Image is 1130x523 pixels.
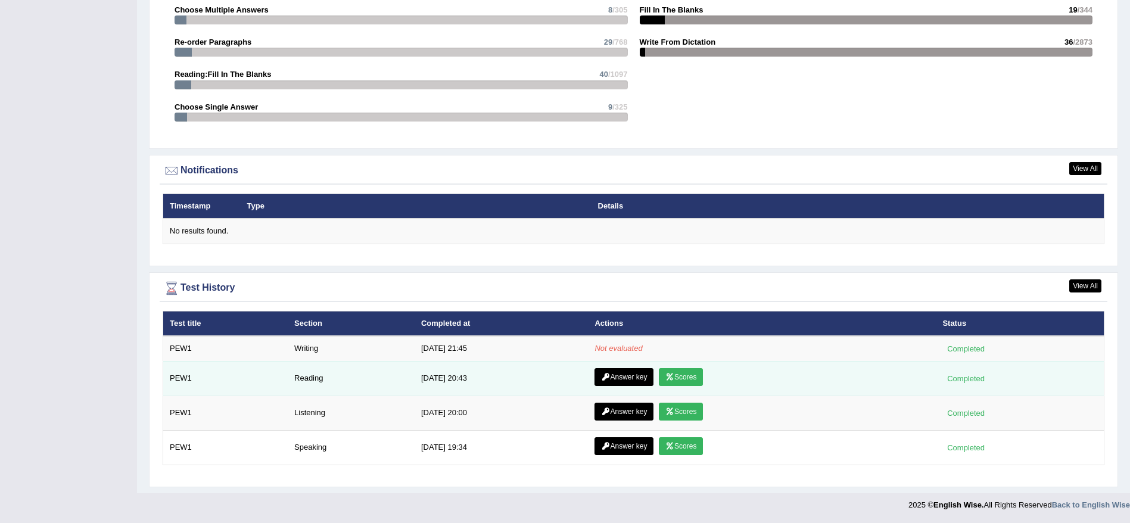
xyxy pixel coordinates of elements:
span: 19 [1069,5,1077,14]
a: Scores [659,437,703,455]
td: [DATE] 21:45 [415,336,589,361]
td: [DATE] 20:43 [415,361,589,396]
td: [DATE] 19:34 [415,430,589,465]
td: PEW1 [163,396,288,430]
th: Test title [163,311,288,336]
div: Completed [942,343,989,355]
td: PEW1 [163,430,288,465]
strong: Choose Multiple Answers [175,5,269,14]
div: Completed [942,372,989,385]
a: Answer key [594,368,653,386]
td: [DATE] 20:00 [415,396,589,430]
th: Status [936,311,1104,336]
td: Reading [288,361,415,396]
span: 29 [604,38,612,46]
span: /344 [1078,5,1092,14]
a: Answer key [594,403,653,421]
div: Completed [942,407,989,419]
td: Writing [288,336,415,361]
div: 2025 © All Rights Reserved [908,493,1130,510]
div: Notifications [163,162,1104,180]
span: 9 [608,102,612,111]
a: Scores [659,368,703,386]
strong: Fill In The Blanks [640,5,703,14]
strong: Re-order Paragraphs [175,38,251,46]
td: PEW1 [163,361,288,396]
span: 8 [608,5,612,14]
div: Test History [163,279,1104,297]
th: Type [241,194,592,219]
th: Section [288,311,415,336]
span: 36 [1064,38,1073,46]
strong: Write From Dictation [640,38,716,46]
span: /768 [612,38,627,46]
a: Back to English Wise [1052,500,1130,509]
a: View All [1069,162,1101,175]
a: Scores [659,403,703,421]
span: /2873 [1073,38,1092,46]
div: No results found. [170,226,1097,237]
a: Answer key [594,437,653,455]
span: /325 [612,102,627,111]
td: Listening [288,396,415,430]
span: /305 [612,5,627,14]
th: Details [592,194,1033,219]
div: Completed [942,441,989,454]
span: /1097 [608,70,628,79]
span: 40 [599,70,608,79]
strong: English Wise. [933,500,983,509]
strong: Reading:Fill In The Blanks [175,70,272,79]
th: Completed at [415,311,589,336]
th: Actions [588,311,936,336]
td: PEW1 [163,336,288,361]
strong: Choose Single Answer [175,102,258,111]
td: Speaking [288,430,415,465]
a: View All [1069,279,1101,292]
th: Timestamp [163,194,241,219]
em: Not evaluated [594,344,642,353]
